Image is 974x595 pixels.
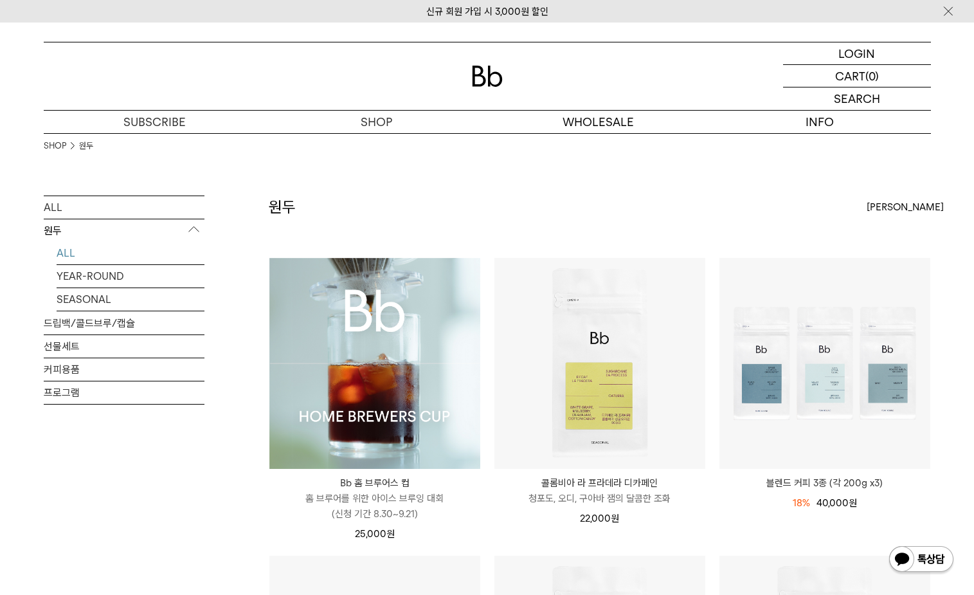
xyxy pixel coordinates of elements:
[783,42,931,65] a: LOGIN
[79,140,93,152] a: 원두
[426,6,548,17] a: 신규 회원 가입 시 3,000원 할인
[849,497,857,509] span: 원
[494,475,705,506] a: 콜롬비아 라 프라데라 디카페인 청포도, 오디, 구아바 잼의 달콤한 조화
[494,475,705,491] p: 콜롬비아 라 프라데라 디카페인
[709,111,931,133] p: INFO
[57,288,204,311] a: SEASONAL
[867,199,944,215] span: [PERSON_NAME]
[44,140,66,152] a: SHOP
[611,513,619,524] span: 원
[838,42,875,64] p: LOGIN
[386,528,395,540] span: 원
[269,258,480,469] img: 1000001223_add2_021.jpg
[487,111,709,133] p: WHOLESALE
[888,545,955,576] img: 카카오톡 채널 1:1 채팅 버튼
[816,497,857,509] span: 40,000
[719,475,930,491] a: 블렌드 커피 3종 (각 200g x3)
[269,475,480,491] p: Bb 홈 브루어스 컵
[269,491,480,522] p: 홈 브루어를 위한 아이스 브루잉 대회 (신청 기간 8.30~9.21)
[57,265,204,288] a: YEAR-ROUND
[269,258,480,469] a: Bb 홈 브루어스 컵
[834,87,880,110] p: SEARCH
[269,475,480,522] a: Bb 홈 브루어스 컵 홈 브루어를 위한 아이스 브루잉 대회(신청 기간 8.30~9.21)
[57,242,204,264] a: ALL
[472,66,503,87] img: 로고
[865,65,879,87] p: (0)
[719,258,930,469] img: 블렌드 커피 3종 (각 200g x3)
[44,111,266,133] a: SUBSCRIBE
[44,335,204,358] a: 선물세트
[494,258,705,469] img: 콜롬비아 라 프라데라 디카페인
[793,495,810,511] div: 18%
[44,196,204,219] a: ALL
[355,528,395,540] span: 25,000
[266,111,487,133] a: SHOP
[44,312,204,334] a: 드립백/콜드브루/캡슐
[44,358,204,381] a: 커피용품
[44,381,204,404] a: 프로그램
[835,65,865,87] p: CART
[269,196,296,218] h2: 원두
[494,491,705,506] p: 청포도, 오디, 구아바 잼의 달콤한 조화
[783,65,931,87] a: CART (0)
[580,513,619,524] span: 22,000
[44,219,204,243] p: 원두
